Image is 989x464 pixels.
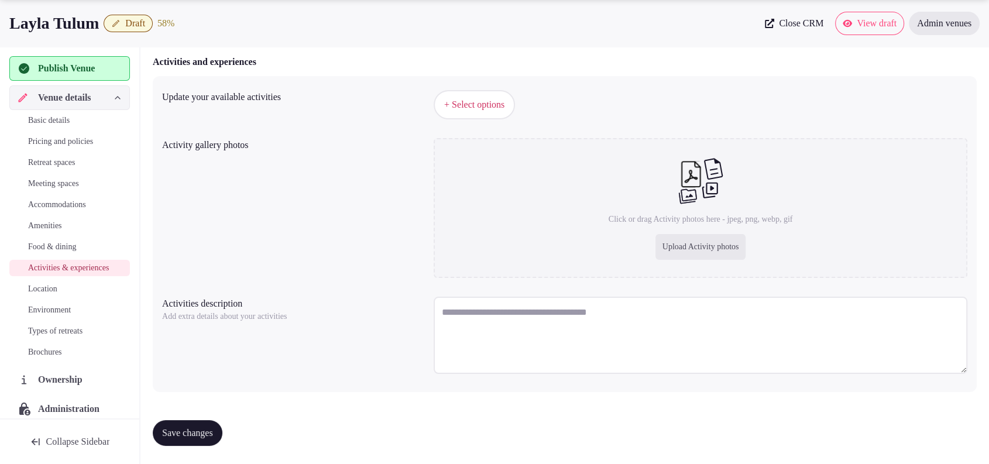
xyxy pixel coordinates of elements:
span: Retreat spaces [28,157,75,169]
span: View draft [857,18,897,29]
span: Administration [38,402,104,416]
a: Types of retreats [9,323,130,339]
span: Ownership [38,373,87,387]
span: Amenities [28,220,62,232]
h1: Layla Tulum [9,12,99,35]
span: Pricing and policies [28,136,93,147]
button: + Select options [434,90,515,119]
a: Environment [9,302,130,318]
span: Collapse Sidebar [46,436,110,448]
div: Activity gallery photos [162,133,424,152]
span: Publish Venue [38,61,95,75]
span: Location [28,283,57,295]
span: Types of retreats [28,325,83,337]
span: Venue details [38,91,91,105]
a: Basic details [9,112,130,129]
a: Administration [9,397,130,421]
span: Meeting spaces [28,178,79,190]
span: Admin venues [917,18,971,29]
span: Activities & experiences [28,262,109,274]
a: Activities & experiences [9,260,130,276]
a: Meeting spaces [9,176,130,192]
button: 58% [157,16,174,30]
h2: Activities and experiences [153,55,256,69]
a: Location [9,281,130,297]
span: Close CRM [779,18,823,29]
label: Update your available activities [162,92,424,102]
a: Retreat spaces [9,154,130,171]
div: 58 % [157,16,174,30]
p: Add extra details about your activities [162,311,312,322]
a: Pricing and policies [9,133,130,150]
button: Publish Venue [9,56,130,81]
p: Click or drag Activity photos here - jpeg, png, webp, gif [609,214,793,225]
span: Basic details [28,115,70,126]
label: Activities description [162,299,424,308]
button: Save changes [153,420,222,446]
a: Close CRM [758,12,830,35]
a: Food & dining [9,239,130,255]
button: Collapse Sidebar [9,429,130,455]
span: + Select options [444,98,504,111]
span: Save changes [162,427,213,439]
span: Brochures [28,346,62,358]
div: Upload Activity photos [655,234,746,260]
span: Accommodations [28,199,86,211]
a: Ownership [9,367,130,392]
a: Brochures [9,344,130,360]
a: Accommodations [9,197,130,213]
a: Amenities [9,218,130,234]
button: Draft [104,15,153,32]
span: Draft [125,18,145,29]
a: View draft [835,12,904,35]
a: Admin venues [909,12,980,35]
span: Environment [28,304,71,316]
span: Food & dining [28,241,76,253]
